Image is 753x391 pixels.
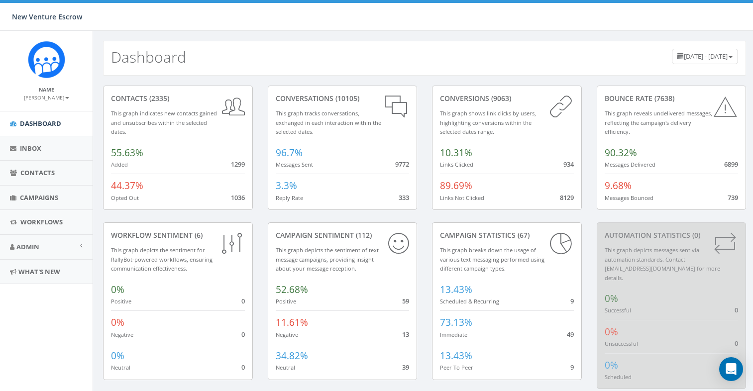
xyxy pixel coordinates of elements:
small: This graph indicates new contacts gained and unsubscribes within the selected dates. [111,109,217,135]
span: 0% [111,349,124,362]
span: 0 [735,339,738,348]
span: 55.63% [111,146,143,159]
small: [PERSON_NAME] [24,94,69,101]
span: 9.68% [605,179,632,192]
small: Messages Sent [276,161,313,168]
span: 333 [399,193,409,202]
div: conversations [276,94,410,103]
span: 0% [605,325,618,338]
small: Opted Out [111,194,139,201]
span: 0% [605,292,618,305]
span: 1299 [231,160,245,169]
small: Reply Rate [276,194,303,201]
h2: Dashboard [111,49,186,65]
div: conversions [440,94,574,103]
span: (67) [516,230,530,240]
div: Campaign Sentiment [276,230,410,240]
span: (9063) [489,94,511,103]
span: Dashboard [20,119,61,128]
div: contacts [111,94,245,103]
span: 96.7% [276,146,303,159]
div: Open Intercom Messenger [719,357,743,381]
span: 11.61% [276,316,308,329]
span: 0 [241,363,245,372]
span: (112) [354,230,372,240]
span: 6899 [724,160,738,169]
small: Unsuccessful [605,340,638,347]
small: This graph reveals undelivered messages, reflecting the campaign's delivery efficiency. [605,109,712,135]
span: 73.13% [440,316,472,329]
div: Campaign Statistics [440,230,574,240]
span: 89.69% [440,179,472,192]
div: Workflow Sentiment [111,230,245,240]
span: (0) [690,230,700,240]
small: Neutral [276,364,295,371]
small: This graph breaks down the usage of various text messaging performed using different campaign types. [440,246,544,272]
small: This graph depicts the sentiment for RallyBot-powered workflows, ensuring communication effective... [111,246,213,272]
span: [DATE] - [DATE] [684,52,728,61]
a: [PERSON_NAME] [24,93,69,101]
span: 8129 [560,193,574,202]
small: Negative [111,331,133,338]
small: Messages Delivered [605,161,655,168]
span: Inbox [20,144,41,153]
small: Neutral [111,364,130,371]
small: Links Clicked [440,161,473,168]
span: Campaigns [20,193,58,202]
span: 90.32% [605,146,637,159]
span: 3.3% [276,179,297,192]
span: 49 [567,330,574,339]
span: 934 [563,160,574,169]
span: 9 [570,296,574,305]
span: 9772 [395,160,409,169]
small: Positive [111,297,131,305]
small: This graph shows link clicks by users, highlighting conversions within the selected dates range. [440,109,536,135]
small: Scheduled & Recurring [440,297,499,305]
span: 10.31% [440,146,472,159]
img: Rally_Corp_Icon_1.png [28,41,65,78]
span: 34.82% [276,349,308,362]
span: (10105) [333,94,359,103]
span: 39 [402,363,409,372]
span: 0 [241,296,245,305]
span: 0% [111,283,124,296]
span: 0 [241,330,245,339]
span: Contacts [20,168,55,177]
small: Negative [276,331,298,338]
span: 13.43% [440,283,472,296]
span: Workflows [20,217,63,226]
span: (6) [193,230,203,240]
span: Admin [16,242,39,251]
span: 44.37% [111,179,143,192]
small: This graph tracks conversations, exchanged in each interaction within the selected dates. [276,109,381,135]
span: 13.43% [440,349,472,362]
small: Name [39,86,54,93]
span: 59 [402,296,409,305]
small: Peer To Peer [440,364,473,371]
span: 1036 [231,193,245,202]
small: Scheduled [605,373,632,381]
small: Added [111,161,128,168]
span: New Venture Escrow [12,12,82,21]
small: Positive [276,297,296,305]
div: Bounce Rate [605,94,739,103]
div: Automation Statistics [605,230,739,240]
small: This graph depicts the sentiment of text message campaigns, providing insight about your message ... [276,246,379,272]
small: This graph depicts messages sent via automation standards. Contact [EMAIL_ADDRESS][DOMAIN_NAME] f... [605,246,720,282]
span: 9 [570,363,574,372]
span: 52.68% [276,283,308,296]
span: (2335) [147,94,169,103]
span: 0 [735,305,738,314]
small: Links Not Clicked [440,194,484,201]
span: 13 [402,330,409,339]
span: 0% [111,316,124,329]
span: 0% [605,359,618,372]
span: 739 [728,193,738,202]
span: What's New [18,267,60,276]
small: Immediate [440,331,467,338]
small: Messages Bounced [605,194,653,201]
span: (7638) [652,94,674,103]
small: Successful [605,306,631,314]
